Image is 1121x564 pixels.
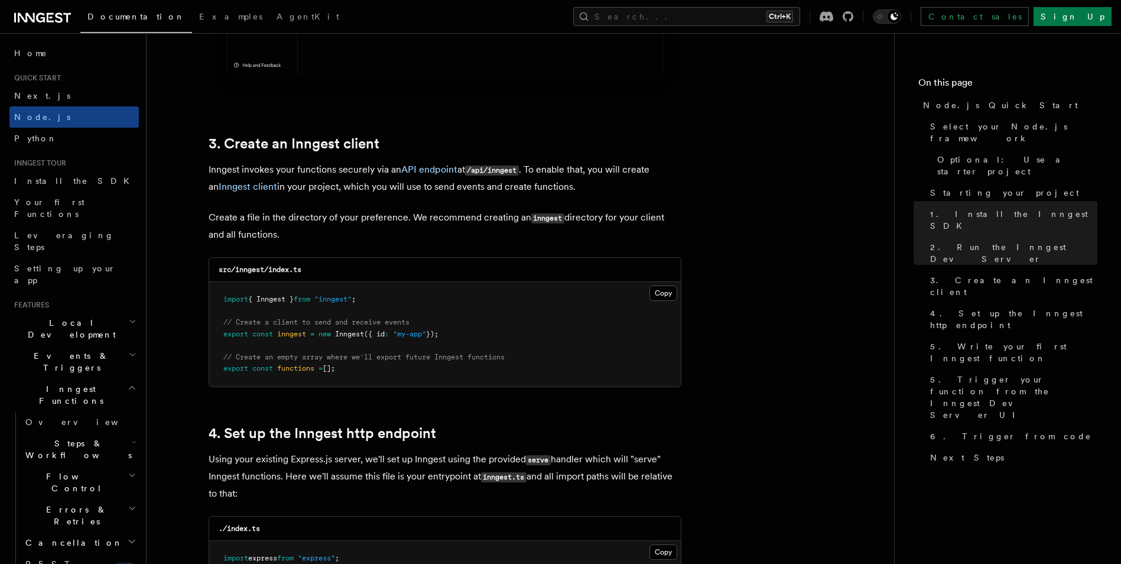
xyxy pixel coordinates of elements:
[925,236,1097,270] a: 2. Run the Inngest Dev Server
[209,135,379,152] a: 3. Create an Inngest client
[9,378,139,411] button: Inngest Functions
[209,425,436,442] a: 4. Set up the Inngest http endpoint
[209,161,681,195] p: Inngest invokes your functions securely via an at . To enable that, you will create an in your pr...
[223,364,248,372] span: export
[21,437,132,461] span: Steps & Workflows
[223,318,410,326] span: // Create a client to send and receive events
[14,197,85,219] span: Your first Functions
[223,295,248,303] span: import
[277,330,306,338] span: inngest
[21,499,139,532] button: Errors & Retries
[335,330,364,338] span: Inngest
[9,158,66,168] span: Inngest tour
[21,504,128,527] span: Errors & Retries
[930,374,1097,421] span: 5. Trigger your function from the Inngest Dev Server UI
[219,265,301,274] code: src/inngest/index.ts
[310,330,314,338] span: =
[918,76,1097,95] h4: On this page
[21,433,139,466] button: Steps & Workflows
[14,176,137,186] span: Install the SDK
[248,554,277,562] span: express
[925,447,1097,468] a: Next Steps
[87,12,185,21] span: Documentation
[352,295,356,303] span: ;
[9,85,139,106] a: Next.js
[930,241,1097,265] span: 2. Run the Inngest Dev Server
[925,270,1097,303] a: 3. Create an Inngest client
[219,524,260,533] code: ./index.ts
[9,73,61,83] span: Quick start
[9,345,139,378] button: Events & Triggers
[921,7,1029,26] a: Contact sales
[323,364,335,372] span: [];
[930,430,1091,442] span: 6. Trigger from code
[930,187,1079,199] span: Starting your project
[9,106,139,128] a: Node.js
[9,317,129,341] span: Local Development
[918,95,1097,116] a: Node.js Quick Start
[649,286,677,301] button: Copy
[25,417,147,427] span: Overview
[9,383,128,407] span: Inngest Functions
[14,134,57,143] span: Python
[14,112,70,122] span: Node.js
[21,532,139,553] button: Cancellation
[269,4,346,32] a: AgentKit
[14,231,114,252] span: Leveraging Steps
[223,554,248,562] span: import
[930,274,1097,298] span: 3. Create an Inngest client
[932,149,1097,182] a: Optional: Use a starter project
[930,452,1004,463] span: Next Steps
[277,554,294,562] span: from
[465,166,519,176] code: /api/inngest
[14,91,70,101] span: Next.js
[426,330,438,338] span: });
[649,544,677,560] button: Copy
[925,116,1097,149] a: Select your Node.js framework
[925,336,1097,369] a: 5. Write your first Inngest function
[1034,7,1112,26] a: Sign Up
[930,307,1097,331] span: 4. Set up the Inngest http endpoint
[21,466,139,499] button: Flow Control
[277,364,314,372] span: functions
[277,12,339,21] span: AgentKit
[925,182,1097,203] a: Starting your project
[925,303,1097,336] a: 4. Set up the Inngest http endpoint
[9,128,139,149] a: Python
[192,4,269,32] a: Examples
[209,451,681,502] p: Using your existing Express.js server, we'll set up Inngest using the provided handler which will...
[526,455,551,465] code: serve
[294,295,310,303] span: from
[21,411,139,433] a: Overview
[393,330,426,338] span: "my-app"
[223,353,505,361] span: // Create an empty array where we'll export future Inngest functions
[531,213,564,223] code: inngest
[766,11,793,22] kbd: Ctrl+K
[930,341,1097,364] span: 5. Write your first Inngest function
[9,312,139,345] button: Local Development
[401,164,457,175] a: API endpoint
[298,554,335,562] span: "express"
[925,426,1097,447] a: 6. Trigger from code
[199,12,262,21] span: Examples
[9,258,139,291] a: Setting up your app
[14,47,47,59] span: Home
[319,330,331,338] span: new
[873,9,901,24] button: Toggle dark mode
[481,472,527,482] code: inngest.ts
[314,295,352,303] span: "inngest"
[209,209,681,243] p: Create a file in the directory of your preference. We recommend creating an directory for your cl...
[9,300,49,310] span: Features
[923,99,1078,111] span: Node.js Quick Start
[80,4,192,33] a: Documentation
[21,471,128,494] span: Flow Control
[925,203,1097,236] a: 1. Install the Inngest SDK
[21,537,123,549] span: Cancellation
[252,364,273,372] span: const
[9,170,139,192] a: Install the SDK
[385,330,389,338] span: :
[937,154,1097,177] span: Optional: Use a starter project
[364,330,385,338] span: ({ id
[319,364,323,372] span: =
[248,295,294,303] span: { Inngest }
